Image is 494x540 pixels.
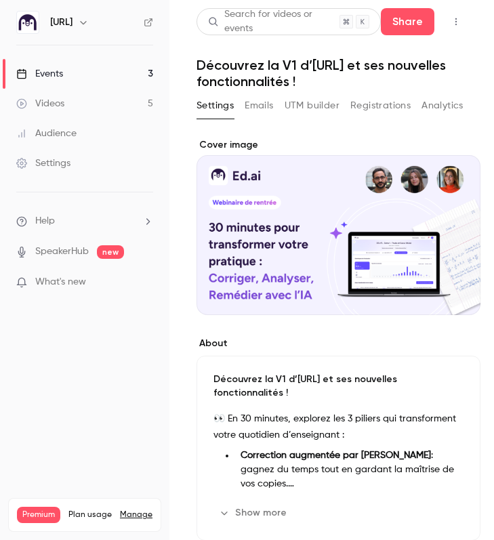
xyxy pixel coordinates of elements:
h1: Découvrez la V1 d’[URL] et ses nouvelles fonctionnalités ! [197,57,467,89]
p: Découvrez la V1 d’[URL] et ses nouvelles fonctionnalités ! [213,373,464,400]
span: Premium [17,507,60,523]
li: help-dropdown-opener [16,214,153,228]
span: Help [35,214,55,228]
img: Ed.ai [17,12,39,33]
li: : gagnez du temps tout en gardant la maîtrise de vos copies. [235,449,464,491]
div: Search for videos or events [208,7,339,36]
button: Settings [197,95,234,117]
button: Registrations [350,95,411,117]
section: Cover image [197,138,480,315]
h6: [URL] [50,16,73,29]
label: Cover image [197,138,480,152]
label: About [197,337,480,350]
a: SpeakerHub [35,245,89,259]
strong: Correction augmentée par [PERSON_NAME] [241,451,431,460]
span: Plan usage [68,510,112,520]
button: Analytics [421,95,464,117]
button: UTM builder [285,95,339,117]
div: Videos [16,97,64,110]
div: Settings [16,157,70,170]
div: Audience [16,127,77,140]
button: Emails [245,95,273,117]
button: Share [381,8,434,35]
span: What's new [35,275,86,289]
a: Manage [120,510,152,520]
p: 👀 En 30 minutes, explorez les 3 piliers qui transforment votre quotidien d’enseignant : [213,411,464,443]
button: Show more [213,502,295,524]
div: Events [16,67,63,81]
span: new [97,245,124,259]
